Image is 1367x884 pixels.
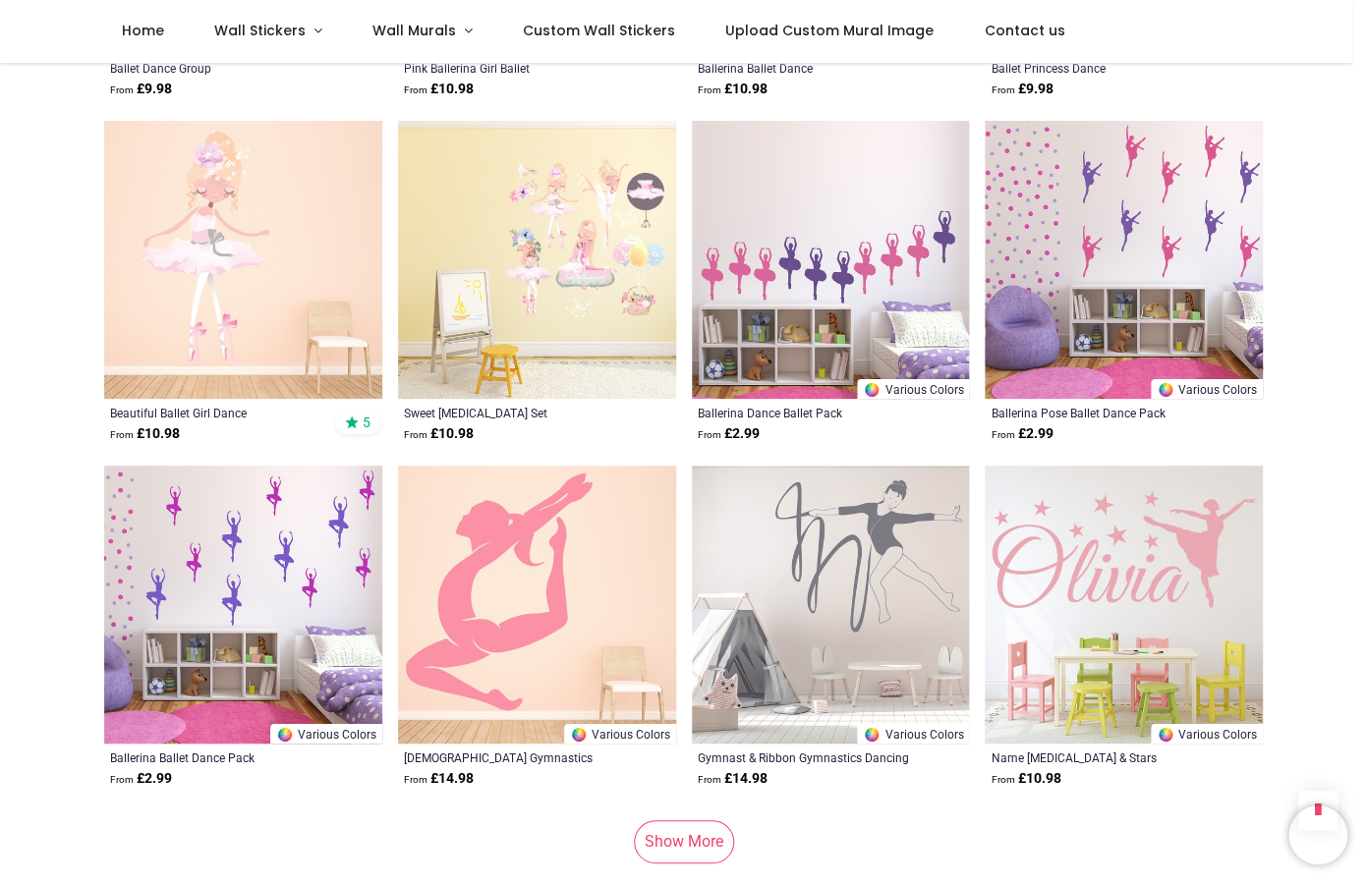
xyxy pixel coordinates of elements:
span: From [404,84,427,95]
a: Name [MEDICAL_DATA] & Stars [991,749,1204,765]
a: Ballerina Pose Ballet Dance Pack [991,405,1204,420]
span: Upload Custom Mural Image [725,21,934,40]
span: Home [122,21,164,40]
img: Beautiful Ballet Girl Dance Wall Sticker [104,121,382,399]
img: Ballerina Pose Ballet Dance Wall Sticker Pack [985,121,1263,399]
span: 5 [363,414,370,431]
img: Personalised Name Ballet Dancer & Stars Wall Sticker [985,466,1263,744]
img: Color Wheel [1157,381,1174,399]
a: Sweet [MEDICAL_DATA] Set [404,405,617,420]
img: Gymnast & Ribbon Gymnastics Dancing Wall Sticker [692,466,970,744]
span: From [698,84,721,95]
a: Ballerina Ballet Dance Pack [110,749,323,765]
a: Ballet Dance Group [110,60,323,76]
a: Gymnast & Ribbon Gymnastics Dancing [698,749,911,765]
strong: £ 10.98 [404,424,474,444]
a: Various Colors [857,379,969,399]
strong: £ 9.98 [991,80,1053,99]
span: Custom Wall Stickers [523,21,675,40]
a: Ballerina Dance Ballet Pack [698,405,911,420]
span: From [110,429,134,440]
strong: £ 10.98 [698,80,768,99]
span: From [991,429,1014,440]
span: Wall Murals [372,21,456,40]
strong: £ 2.99 [991,424,1053,444]
span: From [698,429,721,440]
span: Contact us [984,21,1064,40]
a: Various Colors [270,724,382,744]
img: Ballerina Dance Ballet Wall Sticker Pack [692,121,970,399]
strong: £ 10.98 [110,424,180,444]
img: Color Wheel [570,726,588,744]
strong: £ 9.98 [110,80,172,99]
a: [DEMOGRAPHIC_DATA] Gymnastics Dancing [404,749,617,765]
a: Show More [634,820,734,863]
a: Beautiful Ballet Girl Dance [110,405,323,420]
img: Female Gymnastics Dancing Wall Sticker [398,466,676,744]
img: Color Wheel [1157,726,1174,744]
span: From [110,774,134,785]
a: Ballet Princess Dance [991,60,1204,76]
span: From [404,429,427,440]
img: Color Wheel [276,726,294,744]
strong: £ 14.98 [404,769,474,789]
iframe: Brevo live chat [1288,805,1347,864]
strong: £ 2.99 [110,769,172,789]
strong: £ 10.98 [404,80,474,99]
strong: £ 10.98 [991,769,1060,789]
span: From [110,84,134,95]
span: From [698,774,721,785]
a: Various Colors [1151,379,1263,399]
strong: £ 14.98 [698,769,768,789]
strong: £ 2.99 [698,424,760,444]
img: Ballerina Ballet Dance Wall Sticker Pack [104,466,382,744]
a: Various Colors [857,724,969,744]
span: From [404,774,427,785]
a: Various Colors [1151,724,1263,744]
a: Pink Ballerina Girl Ballet [404,60,617,76]
span: From [991,84,1014,95]
img: Color Wheel [863,381,881,399]
span: From [991,774,1014,785]
span: Wall Stickers [214,21,306,40]
a: Ballerina Ballet Dance [698,60,911,76]
img: Color Wheel [863,726,881,744]
img: Sweet Ballet Dancer Wall Sticker Set [398,121,676,399]
a: Various Colors [564,724,676,744]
